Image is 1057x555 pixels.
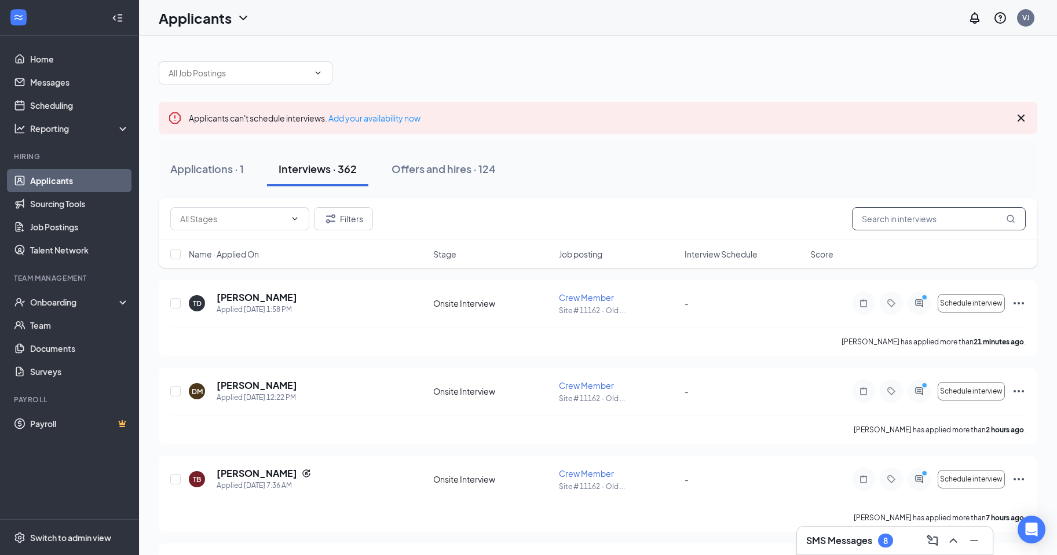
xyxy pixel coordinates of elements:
[112,12,123,24] svg: Collapse
[559,380,614,391] span: Crew Member
[30,238,129,262] a: Talent Network
[974,337,1024,346] b: 21 minutes ago
[1014,111,1028,125] svg: Cross
[810,248,833,260] span: Score
[192,387,203,396] div: DM
[857,387,871,396] svg: Note
[986,513,1024,522] b: 7 hours ago
[884,387,898,396] svg: Tag
[852,207,1026,230] input: Search in interviews
[14,152,127,161] div: Hiring
[302,469,311,478] svg: Reapply
[168,111,182,125] svg: Error
[1012,384,1026,398] svg: Ellipses
[857,299,871,308] svg: Note
[559,248,602,260] span: Job posting
[30,123,130,134] div: Reporting
[433,248,456,260] span: Stage
[30,192,129,215] a: Sourcing Tools
[30,71,129,94] a: Messages
[30,47,129,71] a: Home
[857,475,871,484] svg: Note
[30,94,129,117] a: Scheduling
[189,113,420,123] span: Applicants can't schedule interviews.
[290,214,299,223] svg: ChevronDown
[938,470,1005,488] button: Schedule interview
[217,392,297,403] div: Applied [DATE] 12:22 PM
[14,532,25,543] svg: Settings
[912,475,926,484] svg: ActiveChat
[1018,516,1045,543] div: Open Intercom Messenger
[559,394,678,403] p: Site # 11162 - Old ...
[279,161,357,176] div: Interviews · 362
[883,536,888,546] div: 8
[193,299,202,308] div: TD
[1022,13,1030,23] div: VJ
[685,386,689,396] span: -
[189,248,259,260] span: Name · Applied On
[1012,472,1026,486] svg: Ellipses
[30,412,129,435] a: PayrollCrown
[217,304,297,315] div: Applied [DATE] 1:58 PM
[14,273,127,283] div: Team Management
[940,299,1003,307] span: Schedule interview
[919,470,933,479] svg: PrimaryDot
[30,532,111,543] div: Switch to admin view
[685,248,758,260] span: Interview Schedule
[854,425,1026,435] p: [PERSON_NAME] has applied more than .
[392,161,496,176] div: Offers and hires · 124
[433,473,552,485] div: Onsite Interview
[884,475,898,484] svg: Tag
[884,299,898,308] svg: Tag
[559,306,678,315] p: Site # 11162 - Old ...
[13,12,24,23] svg: WorkstreamLogo
[30,296,119,308] div: Onboarding
[944,531,963,550] button: ChevronUp
[30,360,129,383] a: Surveys
[967,534,981,547] svg: Minimize
[14,123,25,134] svg: Analysis
[217,467,297,480] h5: [PERSON_NAME]
[993,11,1007,25] svg: QuestionInfo
[14,296,25,308] svg: UserCheck
[180,212,286,225] input: All Stages
[854,513,1026,523] p: [PERSON_NAME] has applied more than .
[30,337,129,360] a: Documents
[919,294,933,303] svg: PrimaryDot
[912,299,926,308] svg: ActiveChat
[559,482,678,491] p: Site # 11162 - Old ...
[193,475,201,484] div: TB
[1012,296,1026,310] svg: Ellipses
[940,387,1003,395] span: Schedule interview
[328,113,420,123] a: Add your availability now
[159,8,232,28] h1: Applicants
[806,534,872,547] h3: SMS Messages
[938,382,1005,400] button: Schedule interview
[217,379,297,392] h5: [PERSON_NAME]
[559,468,614,479] span: Crew Member
[30,215,129,238] a: Job Postings
[923,531,942,550] button: ComposeMessage
[685,298,689,308] span: -
[217,291,297,304] h5: [PERSON_NAME]
[986,425,1024,434] b: 2 hours ago
[926,534,939,547] svg: ComposeMessage
[940,475,1003,483] span: Schedule interview
[324,212,338,226] svg: Filter
[217,480,311,491] div: Applied [DATE] 7:36 AM
[30,169,129,192] a: Applicants
[170,161,244,176] div: Applications · 1
[236,11,250,25] svg: ChevronDown
[30,314,129,337] a: Team
[433,385,552,397] div: Onsite Interview
[842,337,1026,347] p: [PERSON_NAME] has applied more than .
[946,534,960,547] svg: ChevronUp
[938,294,1005,313] button: Schedule interview
[968,11,982,25] svg: Notifications
[685,474,689,484] span: -
[559,292,614,303] span: Crew Member
[912,387,926,396] svg: ActiveChat
[14,395,127,405] div: Payroll
[314,207,373,230] button: Filter Filters
[965,531,983,550] button: Minimize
